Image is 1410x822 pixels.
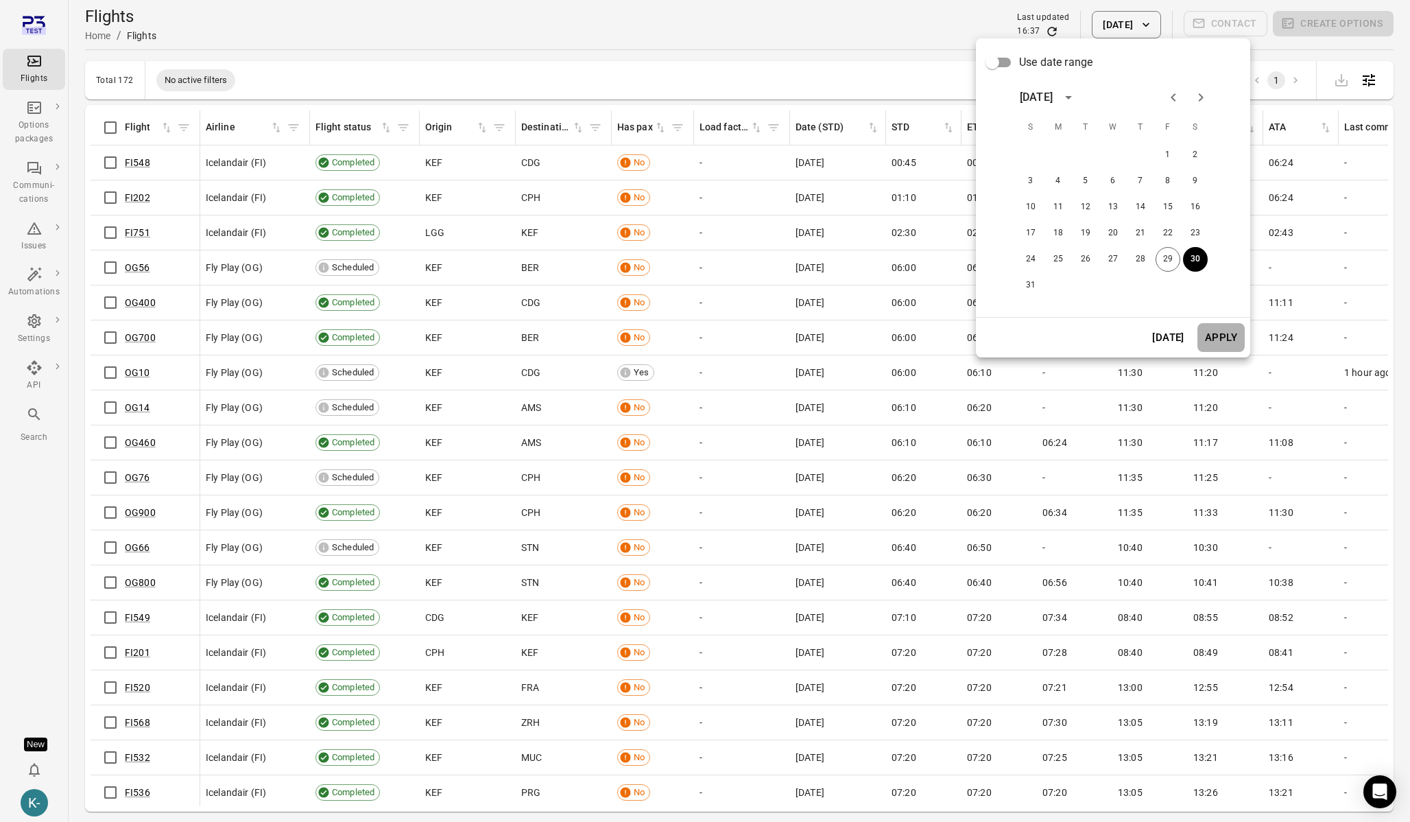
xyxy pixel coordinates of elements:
[1128,247,1153,272] button: 28
[1101,114,1125,141] span: Wednesday
[1156,169,1180,193] button: 8
[1073,221,1098,246] button: 19
[1101,169,1125,193] button: 6
[1019,54,1092,71] span: Use date range
[1018,273,1043,298] button: 31
[1187,84,1215,111] button: Next month
[1363,775,1396,808] div: Open Intercom Messenger
[1156,247,1180,272] button: 29
[1073,114,1098,141] span: Tuesday
[1128,169,1153,193] button: 7
[1128,221,1153,246] button: 21
[1018,169,1043,193] button: 3
[1046,221,1071,246] button: 18
[1018,221,1043,246] button: 17
[1183,221,1208,246] button: 23
[1183,247,1208,272] button: 30
[1018,247,1043,272] button: 24
[1160,84,1187,111] button: Previous month
[1018,114,1043,141] span: Sunday
[1101,221,1125,246] button: 20
[1046,114,1071,141] span: Monday
[1156,114,1180,141] span: Friday
[1046,247,1071,272] button: 25
[1183,195,1208,220] button: 16
[1073,169,1098,193] button: 5
[1073,195,1098,220] button: 12
[1101,247,1125,272] button: 27
[1145,323,1192,352] button: [DATE]
[1183,169,1208,193] button: 9
[1128,114,1153,141] span: Thursday
[1197,323,1245,352] button: Apply
[1057,86,1080,109] button: calendar view is open, switch to year view
[1046,169,1071,193] button: 4
[1020,89,1053,106] div: [DATE]
[1183,114,1208,141] span: Saturday
[1156,221,1180,246] button: 22
[1018,195,1043,220] button: 10
[1073,247,1098,272] button: 26
[1183,143,1208,167] button: 2
[1156,195,1180,220] button: 15
[1101,195,1125,220] button: 13
[1156,143,1180,167] button: 1
[1046,195,1071,220] button: 11
[1128,195,1153,220] button: 14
